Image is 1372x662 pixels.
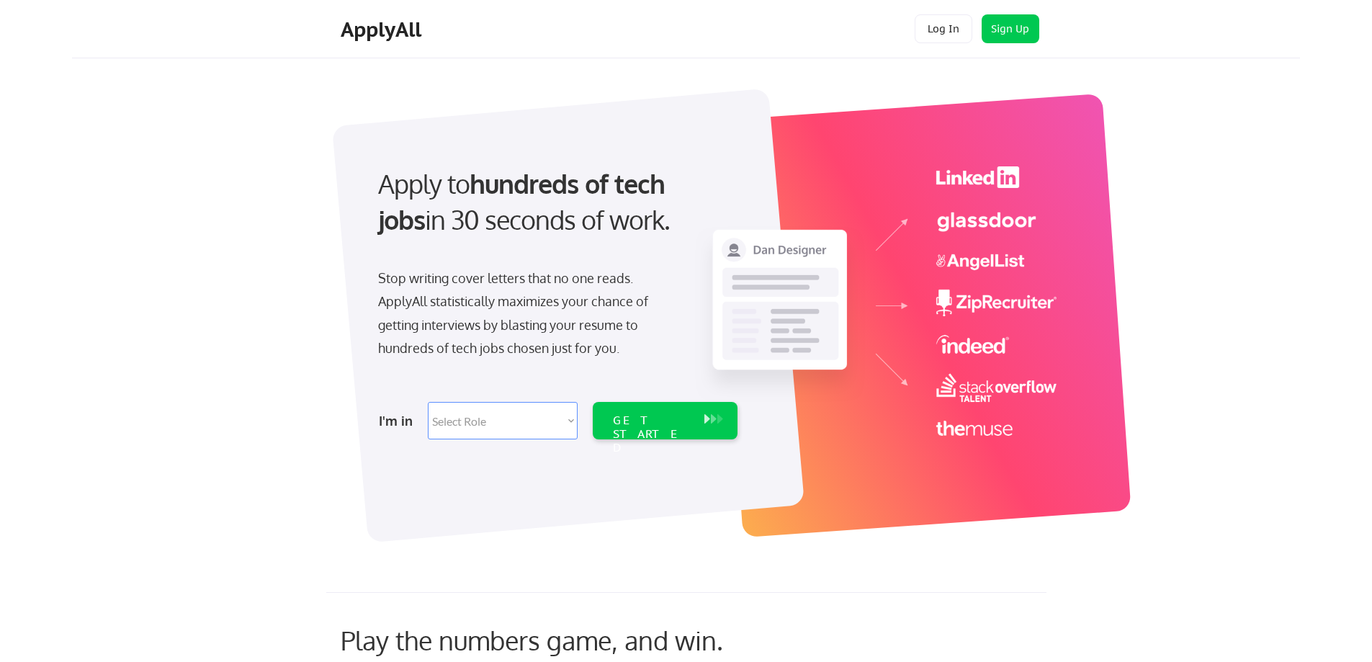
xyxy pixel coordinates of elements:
div: ApplyAll [341,17,426,42]
button: Log In [915,14,972,43]
button: Sign Up [982,14,1039,43]
div: Stop writing cover letters that no one reads. ApplyAll statistically maximizes your chance of get... [378,267,674,360]
div: I'm in [379,409,419,432]
div: Play the numbers game, and win. [341,625,787,656]
div: Apply to in 30 seconds of work. [378,166,732,238]
div: GET STARTED [613,413,690,455]
strong: hundreds of tech jobs [378,167,671,236]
